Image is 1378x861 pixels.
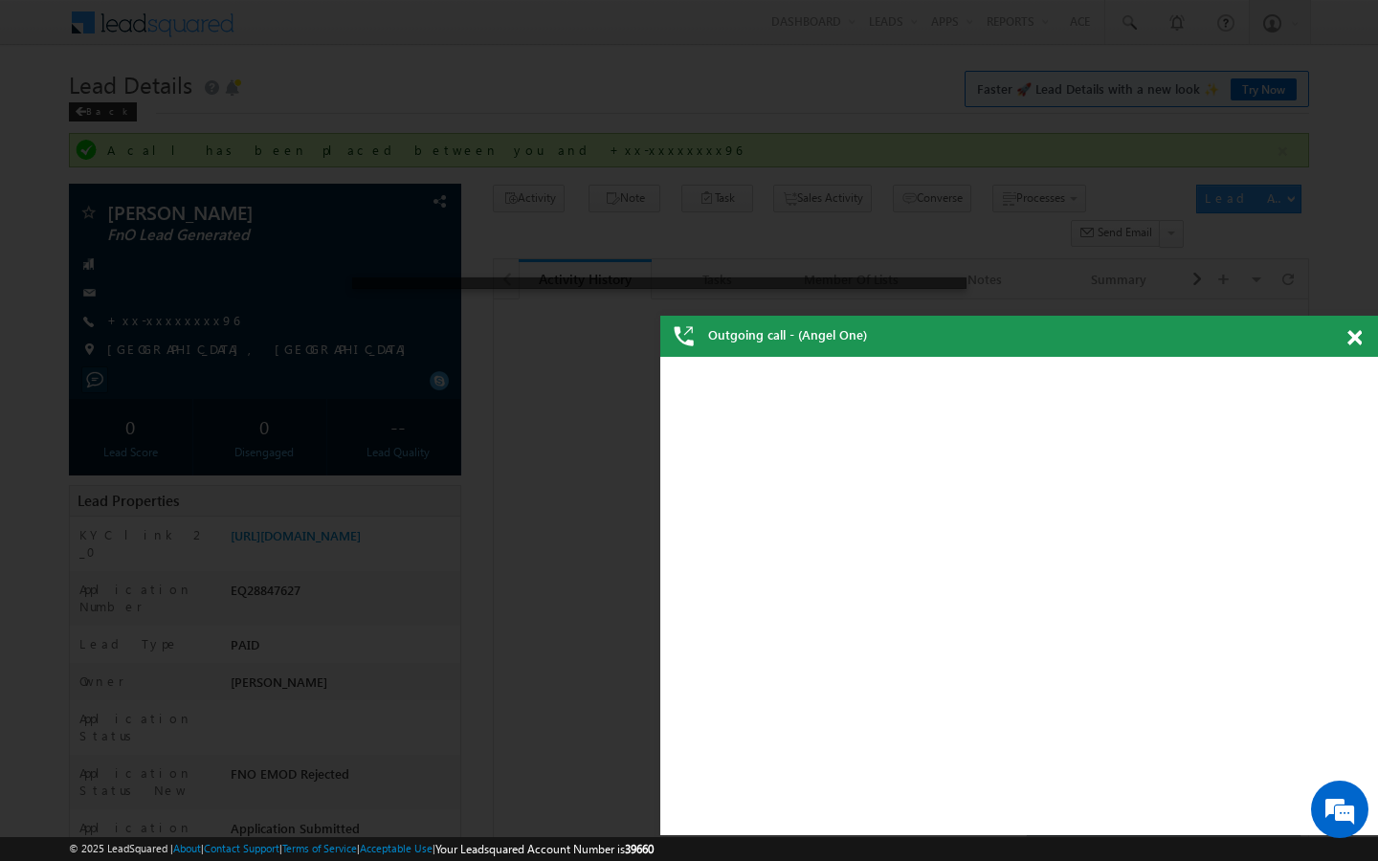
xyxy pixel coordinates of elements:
span: Your Leadsquared Account Number is [435,842,654,856]
a: Acceptable Use [360,842,433,854]
span: Outgoing call - (Angel One) [708,326,867,343]
span: 39660 [625,842,654,856]
a: Terms of Service [282,842,357,854]
a: Contact Support [204,842,279,854]
span: © 2025 LeadSquared | | | | | [69,840,654,858]
a: About [173,842,201,854]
